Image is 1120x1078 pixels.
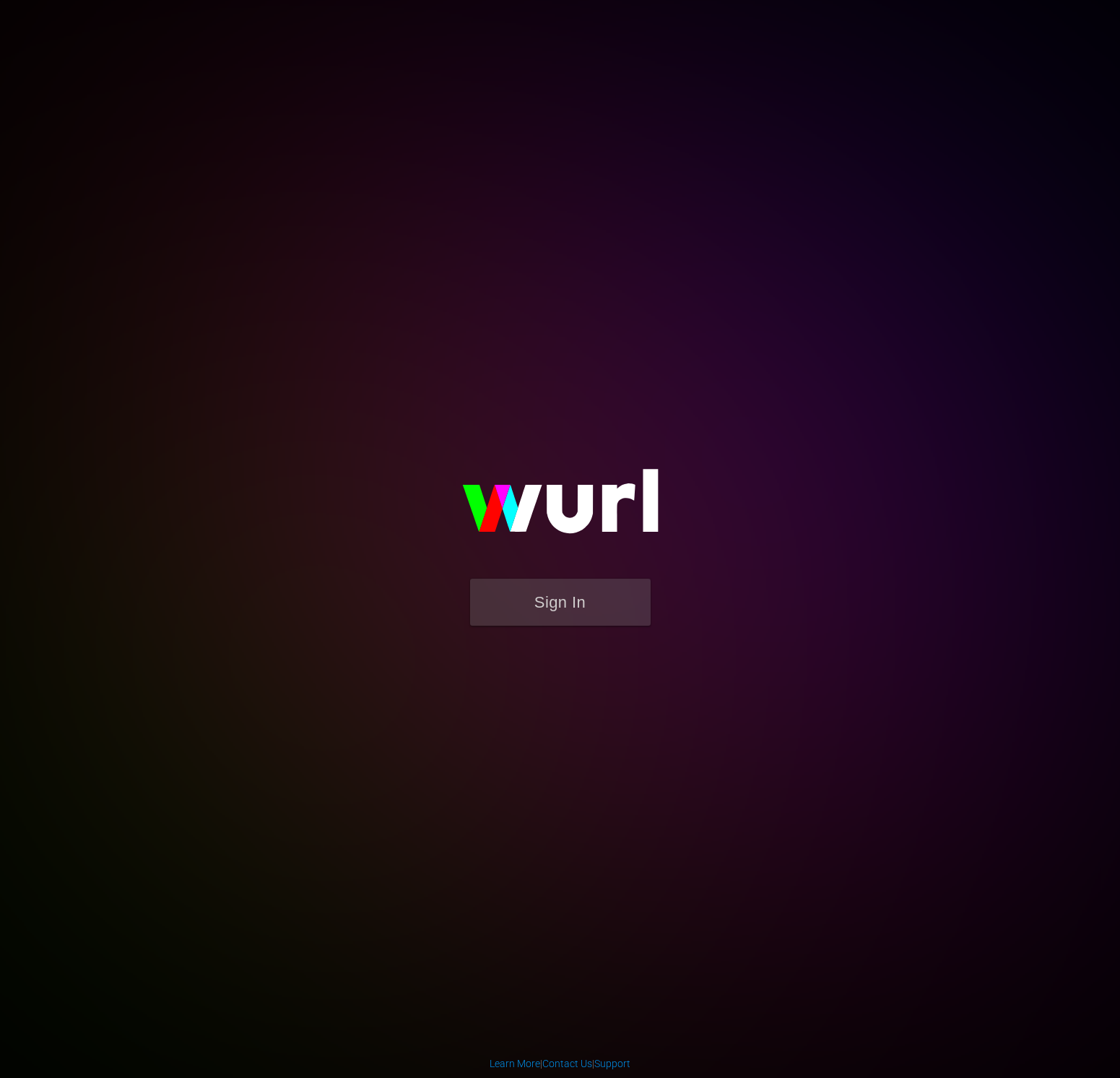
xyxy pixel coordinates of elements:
div: | | [490,1056,630,1071]
img: wurl-logo-on-black-223613ac3d8ba8fe6dc639794a292ebdb59501304c7dfd60c99c58986ef67473.svg [416,438,705,578]
a: Support [594,1058,630,1069]
a: Contact Us [542,1058,592,1069]
a: Learn More [490,1058,540,1069]
button: Sign In [470,579,651,626]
